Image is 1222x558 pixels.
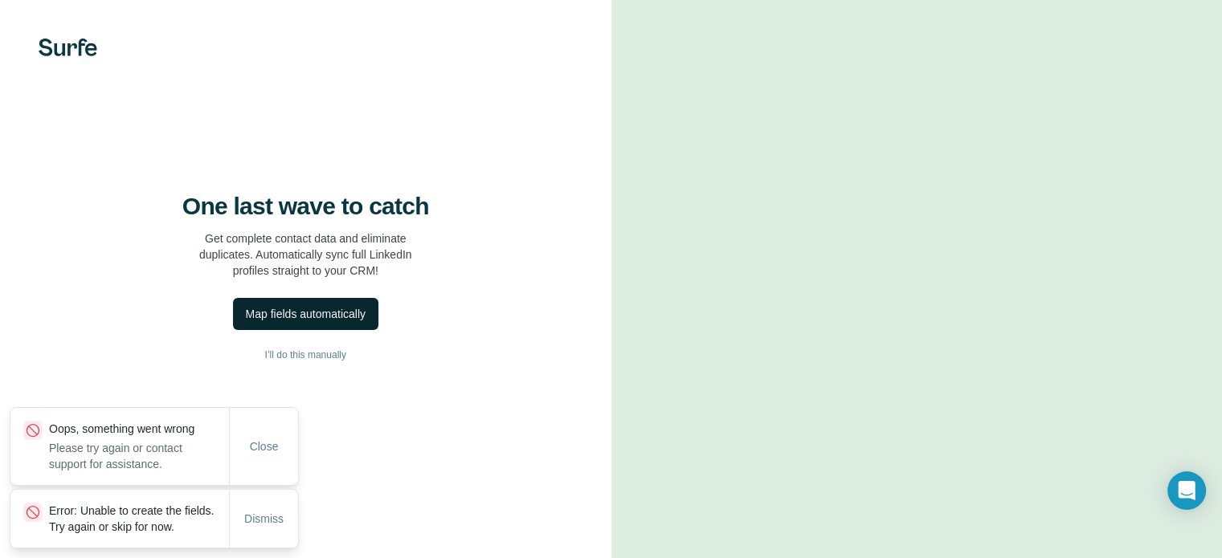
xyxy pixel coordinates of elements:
div: Map fields automatically [246,306,366,322]
span: I’ll do this manually [265,348,346,362]
span: Dismiss [244,511,284,527]
button: I’ll do this manually [32,343,579,367]
img: Surfe's logo [39,39,97,56]
button: Close [239,432,290,461]
span: Close [250,438,279,454]
p: Get complete contact data and eliminate duplicates. Automatically sync full LinkedIn profiles str... [199,230,412,279]
div: Open Intercom Messenger [1167,471,1206,510]
button: Map fields automatically [233,298,378,330]
button: Dismiss [233,504,295,533]
p: Error: Unable to create the fields. Try again or skip for now. [49,503,229,535]
p: Oops, something went wrong [49,421,229,437]
h4: One last wave to catch [182,192,429,221]
p: Please try again or contact support for assistance. [49,440,229,472]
